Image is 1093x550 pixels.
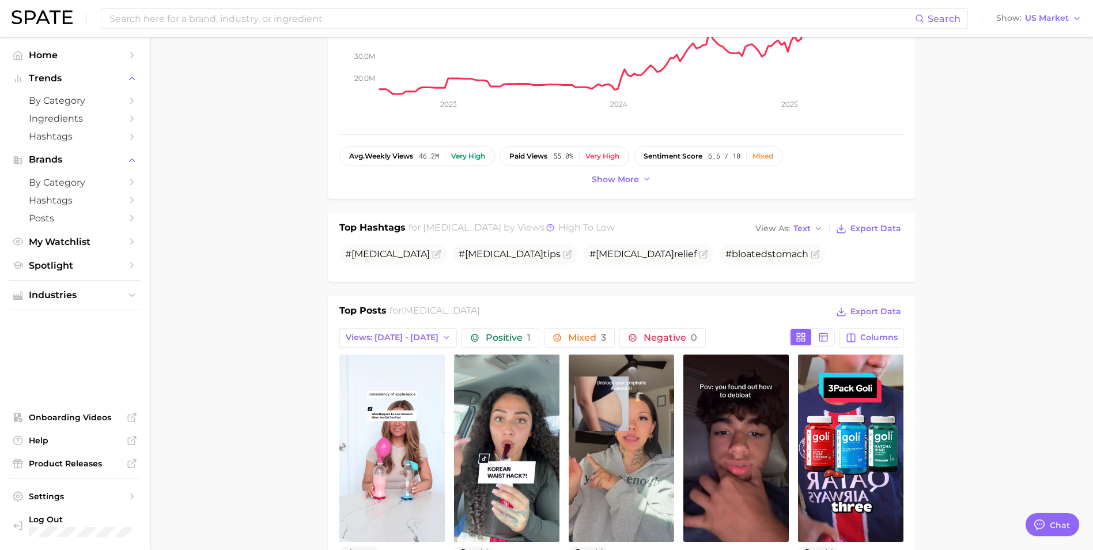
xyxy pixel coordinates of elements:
button: Export Data [833,221,903,237]
a: by Category [9,92,141,110]
span: Onboarding Videos [29,412,121,423]
button: sentiment score6.6 / 10Mixed [634,146,783,166]
h2: for [389,304,480,321]
button: Show more [589,172,655,187]
span: Hashtags [29,195,121,206]
h1: Top Hashtags [339,221,406,237]
span: #bloatedstomach [725,248,808,259]
span: high to low [558,222,615,233]
button: Industries [9,287,141,304]
div: Very high [451,152,485,160]
tspan: 20.0m [354,74,375,82]
tspan: 2025 [781,100,797,108]
img: SPATE [12,10,73,24]
span: 46.2m [419,152,439,160]
a: Onboarding Videos [9,409,141,426]
a: Help [9,432,141,449]
span: Views: [DATE] - [DATE] [346,333,438,342]
span: Columns [860,333,898,342]
div: Very high [585,152,619,160]
span: 3 [601,332,606,343]
span: Export Data [850,307,901,317]
span: 0 [691,332,697,343]
button: Brands [9,151,141,168]
span: [MEDICAL_DATA] [402,305,480,316]
h2: for by Views [409,221,615,237]
tspan: 40.0m [354,30,375,39]
abbr: average [349,152,365,160]
button: Export Data [833,304,903,320]
span: paid views [509,152,547,160]
span: Brands [29,155,121,165]
span: by Category [29,95,121,106]
button: Flag as miscategorized or irrelevant [811,250,820,259]
span: Hashtags [29,131,121,142]
button: ShowUS Market [993,11,1084,26]
span: My Watchlist [29,236,121,247]
span: 55.0% [553,152,573,160]
button: avg.weekly views46.2mVery high [339,146,495,166]
a: Hashtags [9,191,141,209]
span: US Market [1025,15,1069,21]
span: Negative [644,333,697,342]
button: Trends [9,70,141,87]
span: Text [793,225,811,232]
span: Spotlight [29,260,121,271]
span: Help [29,435,121,446]
a: Product Releases [9,455,141,472]
input: Search here for a brand, industry, or ingredient [108,9,915,28]
button: paid views55.0%Very high [500,146,629,166]
a: by Category [9,174,141,191]
h1: Top Posts [339,304,387,321]
span: # [345,248,430,259]
span: # tips [459,248,561,259]
a: Posts [9,209,141,227]
span: Show [996,15,1022,21]
span: sentiment score [644,152,702,160]
a: Home [9,46,141,64]
span: Home [29,50,121,61]
span: [MEDICAL_DATA] [351,248,430,259]
tspan: 2023 [440,100,456,108]
span: Positive [486,333,531,342]
span: by Category [29,177,121,188]
button: Flag as miscategorized or irrelevant [432,250,441,259]
a: Spotlight [9,257,141,274]
a: Log out. Currently logged in with e-mail alyons@naturalfactors.com. [9,511,141,541]
a: My Watchlist [9,233,141,251]
button: Flag as miscategorized or irrelevant [563,250,572,259]
span: Trends [29,73,121,84]
span: Product Releases [29,458,121,469]
span: [MEDICAL_DATA] [465,248,543,259]
button: Flag as miscategorized or irrelevant [699,250,708,259]
button: Views: [DATE] - [DATE] [339,328,457,348]
span: Show more [592,175,639,184]
span: [MEDICAL_DATA] [596,248,674,259]
span: Mixed [568,333,606,342]
div: Mixed [752,152,773,160]
tspan: 2024 [610,100,627,108]
span: # relief [589,248,697,259]
span: Search [928,13,960,24]
span: Posts [29,213,121,224]
a: Hashtags [9,127,141,145]
span: 1 [527,332,531,343]
span: View As [755,225,790,232]
tspan: 30.0m [354,52,375,61]
button: Columns [839,328,903,348]
button: View AsText [752,221,826,236]
span: Ingredients [29,113,121,124]
span: Export Data [850,224,901,233]
span: weekly views [349,152,413,160]
span: [MEDICAL_DATA] [423,222,501,233]
span: Log Out [29,514,138,525]
a: Ingredients [9,110,141,127]
span: Industries [29,290,121,300]
a: Settings [9,488,141,505]
span: Settings [29,491,121,502]
span: 6.6 / 10 [708,152,740,160]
